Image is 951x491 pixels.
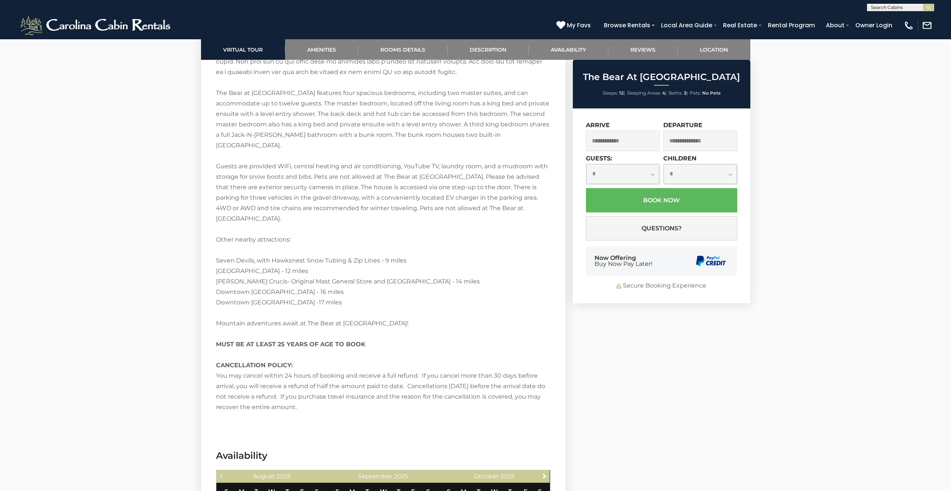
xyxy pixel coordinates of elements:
a: Location [678,39,750,60]
span: September [358,473,392,480]
label: Children [663,155,697,162]
label: Arrive [586,122,610,129]
span: 2025 [277,473,291,480]
span: Sleeping Areas: [627,90,661,96]
img: phone-regular-white.png [904,20,914,31]
a: Next [540,471,549,481]
button: Book Now [586,188,737,212]
img: White-1-2.png [19,14,174,37]
strong: 4 [662,90,665,96]
span: Baths: [669,90,683,96]
span: August [253,473,275,480]
span: Sleeps: [603,90,618,96]
a: Owner Login [852,19,896,32]
h2: The Bear At [GEOGRAPHIC_DATA] [575,72,748,82]
button: Questions? [586,216,737,240]
h3: Availability [216,449,550,462]
strong: 12 [619,90,624,96]
strong: No Pets [702,90,720,96]
span: Pets: [690,90,701,96]
a: Browse Rentals [600,19,654,32]
li: | [669,88,688,98]
a: Local Area Guide [657,19,716,32]
a: Rental Program [764,19,819,32]
li: | [627,88,667,98]
a: Virtual Tour [201,39,285,60]
span: My Favs [567,21,591,30]
a: Rooms Details [358,39,448,60]
span: Next [541,473,547,479]
a: Availability [529,39,608,60]
span: 2025 [394,473,408,480]
a: Real Estate [719,19,761,32]
div: Secure Booking Experience [586,282,737,290]
a: Amenities [285,39,358,60]
strong: MUST BE AT LEAST 25 YEARS OF AGE TO BOOK CANCELLATION POLICY: [216,341,365,369]
img: mail-regular-white.png [922,20,932,31]
a: My Favs [556,21,593,30]
li: | [603,88,625,98]
span: October [474,473,499,480]
a: Description [448,39,529,60]
label: Departure [663,122,703,129]
span: 2025 [500,473,515,480]
div: Now Offering [595,255,652,267]
a: About [822,19,848,32]
label: Guests: [586,155,612,162]
a: Reviews [608,39,678,60]
span: Buy Now Pay Later! [595,261,652,267]
strong: 3 [684,90,686,96]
